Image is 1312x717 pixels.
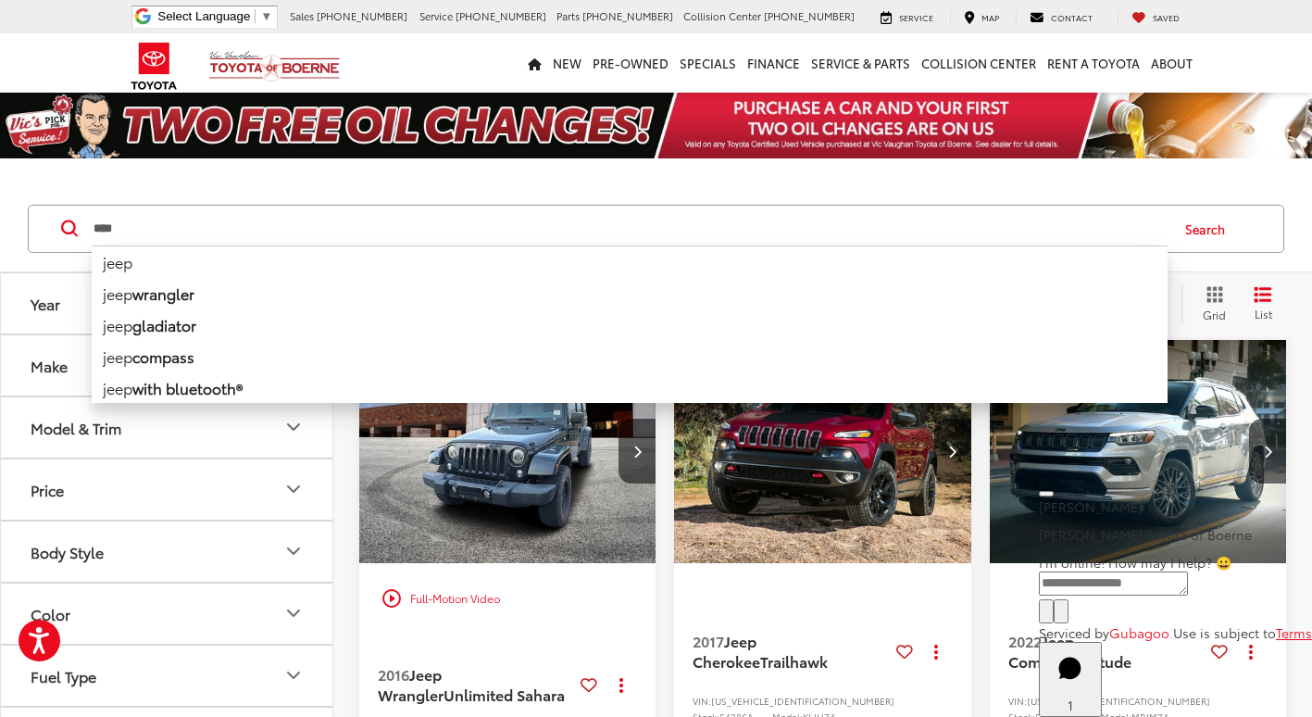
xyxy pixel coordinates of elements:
a: About [1145,33,1198,93]
span: 2016 [378,663,409,685]
div: 2017 Jeep Cherokee Trailhawk 0 [673,340,972,563]
span: Serviced by [1039,623,1109,642]
span: [US_VEHICLE_IDENTIFICATION_NUMBER] [1027,694,1210,708]
button: PricePrice [1,459,334,520]
a: Pre-Owned [587,33,674,93]
span: [PHONE_NUMBER] [456,8,546,23]
span: Service [419,8,453,23]
a: My Saved Vehicles [1118,10,1193,25]
button: MakeMake [1,335,334,396]
a: New [547,33,587,93]
button: Send Message [1054,599,1068,623]
a: Map [950,10,1013,25]
a: Finance [742,33,806,93]
span: 2022 [1008,630,1042,651]
span: Contact [1051,11,1093,23]
a: Specials [674,33,742,93]
div: Close[PERSON_NAME][PERSON_NAME] Toyota of BoerneI'm online! How may I help? 😀Type your messageCha... [1039,479,1312,642]
li: jeep [92,278,1168,309]
div: Model & Trim [31,419,121,436]
span: VIN: [693,694,711,708]
a: 2016Jeep WranglerUnlimited Sahara [378,664,573,706]
span: Trailhawk [760,650,828,672]
span: ▼ [260,9,272,23]
span: [PHONE_NUMBER] [764,8,855,23]
button: Close [1039,491,1054,497]
img: 2022 Jeep Compass Latitude [989,340,1288,565]
button: Fuel TypeFuel Type [1,646,334,706]
a: Collision Center [916,33,1042,93]
div: Color [31,605,70,623]
button: Next image [1249,419,1286,484]
button: Actions [605,668,637,700]
button: Search [1168,206,1252,252]
b: compass [132,346,194,367]
span: Jeep Wrangler [378,663,444,705]
a: Home [522,33,547,93]
svg: Start Chat [1046,645,1094,693]
span: Jeep Cherokee [693,630,760,672]
input: Search by Make, Model, or Keyword [92,207,1168,251]
span: [PHONE_NUMBER] [582,8,673,23]
button: Body StyleBody Style [1,522,334,582]
div: Body Style [31,543,104,560]
a: 2022 Jeep Compass Latitude2022 Jeep Compass Latitude2022 Jeep Compass Latitude2022 Jeep Compass L... [989,340,1288,563]
div: 2022 Jeep Compass Latitude 0 [989,340,1288,563]
li: jeep [92,245,1168,278]
button: ColorColor [1,584,334,644]
a: Service [867,10,947,25]
a: Gubagoo. [1109,623,1173,642]
span: Map [981,11,999,23]
button: List View [1240,285,1286,322]
span: dropdown dots [934,644,938,659]
span: 2017 [693,630,724,651]
span: Select Language [157,9,250,23]
span: Collision Center [683,8,761,23]
img: Vic Vaughan Toyota of Boerne [208,50,341,82]
span: Unlimited Sahara [444,684,565,705]
span: List [1254,306,1272,321]
button: Chat with SMS [1039,599,1054,623]
span: I'm online! How may I help? 😀 [1039,553,1231,572]
span: [US_VEHICLE_IDENTIFICATION_NUMBER] [711,694,894,708]
a: Rent a Toyota [1042,33,1145,93]
b: wrangler [132,283,194,304]
span: dropdown dots [619,677,623,692]
span: Service [899,11,933,23]
a: Service & Parts: Opens in a new tab [806,33,916,93]
button: Next image [934,419,971,484]
span: ​ [255,9,256,23]
a: 2022Jeep CompassLatitude [1008,631,1204,673]
span: [PHONE_NUMBER] [317,8,407,23]
button: Next image [619,419,656,484]
div: Year [31,295,60,312]
a: Terms [1276,623,1312,642]
b: with bluetooth® [132,377,243,398]
div: Price [31,481,64,498]
button: Toggle Chat Window [1039,642,1102,717]
button: Grid View [1181,285,1240,322]
span: Grid [1203,307,1226,322]
li: jeep [92,341,1168,372]
button: YearYear [1,273,334,333]
span: VIN: [1008,694,1027,708]
div: Body Style [282,540,305,562]
span: Jeep Compass [1008,630,1074,672]
div: Color [282,602,305,624]
span: Sales [290,8,314,23]
a: 2016 Jeep Wrangler Unlimited Sahara2016 Jeep Wrangler Unlimited Sahara2016 Jeep Wrangler Unlimite... [358,340,657,563]
span: Saved [1153,11,1180,23]
li: jeep [92,372,1168,404]
img: 2016 Jeep Wrangler Unlimited Sahara [358,340,657,564]
span: Use is subject to [1173,623,1276,642]
p: [PERSON_NAME] [1039,497,1312,516]
a: Select Language​ [157,9,272,23]
button: Model & TrimModel & Trim [1,397,334,458]
a: 2017Jeep CherokeeTrailhawk [693,631,888,673]
span: Parts [556,8,580,23]
div: Fuel Type [282,664,305,686]
li: jeep [92,309,1168,341]
a: Contact [1016,10,1106,25]
textarea: Type your message [1039,572,1188,596]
